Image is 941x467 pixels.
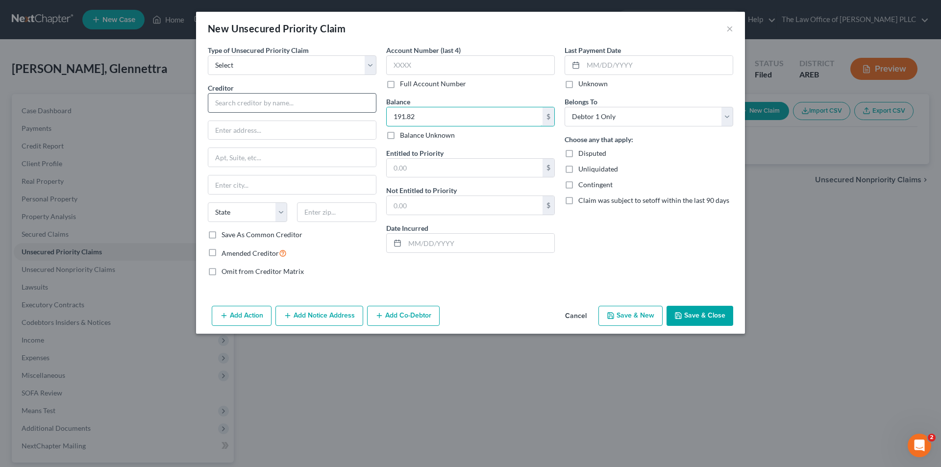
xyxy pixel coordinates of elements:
[208,148,376,167] input: Apt, Suite, etc...
[386,148,444,158] label: Entitled to Priority
[386,55,555,75] input: XXXX
[667,306,733,326] button: Save & Close
[208,121,376,140] input: Enter address...
[578,165,618,173] span: Unliquidated
[565,134,633,145] label: Choose any that apply:
[386,45,461,55] label: Account Number (last 4)
[208,93,376,113] input: Search creditor by name...
[367,306,440,326] button: Add Co-Debtor
[598,306,663,326] button: Save & New
[583,56,733,74] input: MM/DD/YYYY
[222,249,279,257] span: Amended Creditor
[208,22,346,35] div: New Unsecured Priority Claim
[400,79,466,89] label: Full Account Number
[400,130,455,140] label: Balance Unknown
[386,97,410,107] label: Balance
[565,45,621,55] label: Last Payment Date
[222,267,304,275] span: Omit from Creditor Matrix
[387,196,543,215] input: 0.00
[208,84,234,92] span: Creditor
[386,185,457,196] label: Not Entitled to Priority
[222,230,302,240] label: Save As Common Creditor
[405,234,554,252] input: MM/DD/YYYY
[578,196,729,204] span: Claim was subject to setoff within the last 90 days
[928,434,936,442] span: 2
[578,180,613,189] span: Contingent
[386,223,428,233] label: Date Incurred
[726,23,733,34] button: ×
[212,306,272,326] button: Add Action
[557,307,594,326] button: Cancel
[208,46,309,54] span: Type of Unsecured Priority Claim
[387,159,543,177] input: 0.00
[387,107,543,126] input: 0.00
[543,107,554,126] div: $
[908,434,931,457] iframe: Intercom live chat
[543,196,554,215] div: $
[275,306,363,326] button: Add Notice Address
[565,98,597,106] span: Belongs To
[208,175,376,194] input: Enter city...
[578,79,608,89] label: Unknown
[543,159,554,177] div: $
[578,149,606,157] span: Disputed
[297,202,376,222] input: Enter zip...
